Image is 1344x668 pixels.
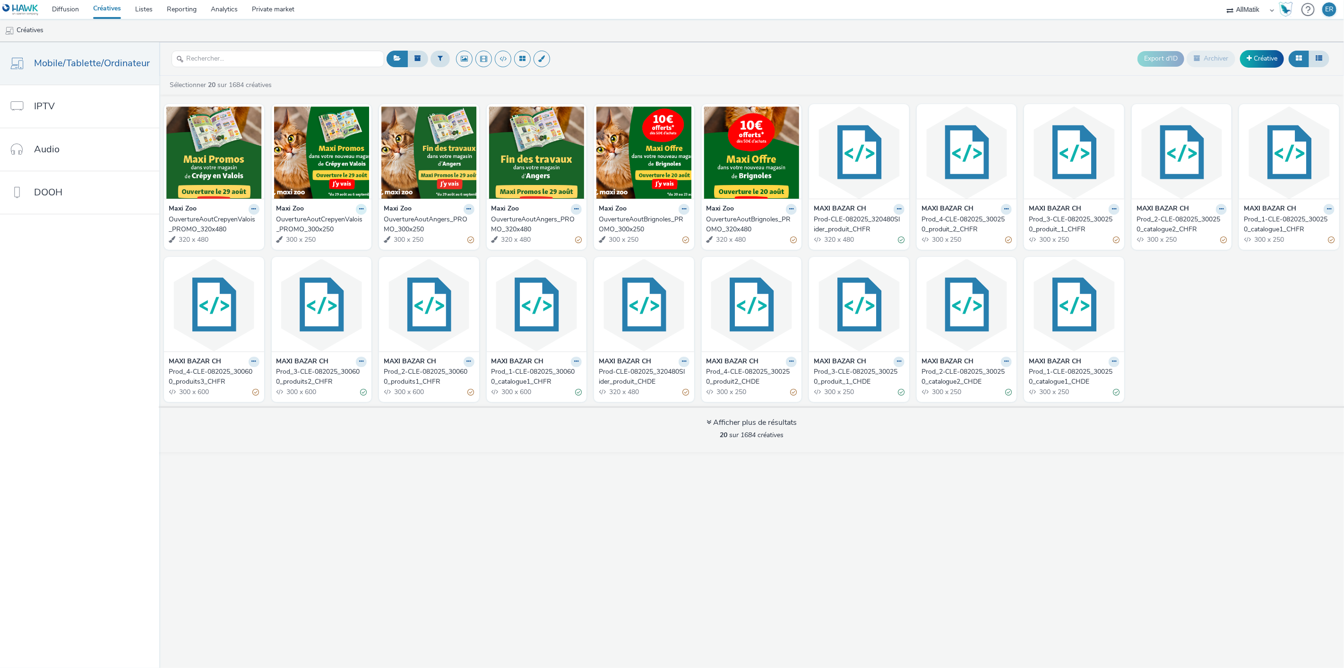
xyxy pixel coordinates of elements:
div: Prod-CLE-082025_320480Slider_produit_CHFR [814,215,901,234]
div: Partiellement valide [253,387,259,397]
a: Prod_2-CLE-082025_300250_catalogue2_CHDE [922,367,1012,387]
div: OuvertureAoutCrepyenValois_PROMO_300x250 [276,215,363,234]
img: Prod_4-CLE-082025_300250_produit2_CHDE visual [704,259,800,352]
img: OuvertureAoutCrepyenValois_PROMO_300x250 visual [274,106,370,199]
div: OuvertureAoutCrepyenValois_PROMO_320x480 [169,215,256,234]
span: 300 x 600 [178,387,209,396]
input: Rechercher... [172,51,384,67]
a: OuvertureAoutBrignoles_PROMO_300x250 [599,215,689,234]
a: Prod-CLE-082025_320480Slider_produit_CHDE [599,367,689,387]
img: Prod_3-CLE-082025_300250_produit_1_CHFR visual [1026,106,1122,199]
div: OuvertureAoutAngers_PROMO_300x250 [384,215,471,234]
img: Prod_1-CLE-082025_300250_catalogue1_CHDE visual [1026,259,1122,352]
a: Hawk Academy [1279,2,1297,17]
strong: Maxi Zoo [706,204,734,215]
div: Prod_4-CLE-082025_300600_produits3_CHFR [169,367,256,387]
div: Partiellement valide [790,235,797,245]
span: 320 x 480 [715,235,746,244]
span: 300 x 600 [393,387,424,396]
strong: Maxi Zoo [599,204,627,215]
strong: 20 [208,80,215,89]
a: Prod_2-CLE-082025_300250_catalogue2_CHFR [1137,215,1227,234]
div: Afficher plus de résultats [706,417,797,428]
img: OuvertureAoutAngers_PROMO_320x480 visual [489,106,585,199]
strong: MAXI BAZAR CH [814,204,866,215]
span: Audio [34,142,60,156]
strong: MAXI BAZAR CH [1029,204,1081,215]
div: Partiellement valide [468,235,474,245]
span: 300 x 250 [1146,235,1177,244]
img: Prod_1-CLE-082025_300250_catalogue1_CHFR visual [1241,106,1337,199]
img: Prod_2-CLE-082025_300250_catalogue2_CHDE visual [919,259,1015,352]
div: Prod_3-CLE-082025_300250_produit_1_CHDE [814,367,901,387]
strong: MAXI BAZAR CH [1029,357,1081,368]
strong: MAXI BAZAR CH [922,357,974,368]
img: mobile [5,26,14,35]
img: OuvertureAoutCrepyenValois_PROMO_320x480 visual [166,106,262,199]
div: Partiellement valide [683,235,689,245]
div: Partiellement valide [790,387,797,397]
strong: Maxi Zoo [169,204,197,215]
div: Partiellement valide [1220,235,1227,245]
div: OuvertureAoutBrignoles_PROMO_300x250 [599,215,686,234]
div: Prod_4-CLE-082025_300250_produit_2_CHFR [922,215,1008,234]
strong: 20 [720,431,727,439]
a: Prod_4-CLE-082025_300250_produit2_CHDE [706,367,797,387]
span: 300 x 250 [608,235,638,244]
strong: MAXI BAZAR CH [814,357,866,368]
img: Prod_2-CLE-082025_300600_produits1_CHFR visual [381,259,477,352]
strong: MAXI BAZAR CH [599,357,651,368]
img: undefined Logo [2,4,39,16]
img: Prod_4-CLE-082025_300600_produits3_CHFR visual [166,259,262,352]
span: 300 x 250 [1038,235,1069,244]
div: Partiellement valide [1113,235,1120,245]
span: 320 x 480 [823,235,854,244]
div: Valide [1005,387,1012,397]
a: Prod_3-CLE-082025_300250_produit_1_CHDE [814,367,905,387]
span: 300 x 250 [393,235,423,244]
img: Prod_3-CLE-082025_300250_produit_1_CHDE visual [811,259,907,352]
strong: Maxi Zoo [384,204,412,215]
a: Prod_4-CLE-082025_300250_produit_2_CHFR [922,215,1012,234]
strong: MAXI BAZAR CH [169,357,221,368]
img: Prod-CLE-082025_320480Slider_produit_CHFR visual [811,106,907,199]
img: Hawk Academy [1279,2,1293,17]
a: OuvertureAoutCrepyenValois_PROMO_320x480 [169,215,259,234]
div: Prod_1-CLE-082025_300250_catalogue1_CHFR [1244,215,1331,234]
a: OuvertureAoutBrignoles_PROMO_320x480 [706,215,797,234]
button: Archiver [1187,51,1235,67]
div: OuvertureAoutAngers_PROMO_320x480 [491,215,578,234]
span: 300 x 250 [1253,235,1284,244]
a: Sélectionner sur 1684 créatives [169,80,276,89]
span: 320 x 480 [500,235,531,244]
a: OuvertureAoutCrepyenValois_PROMO_300x250 [276,215,367,234]
a: Prod_1-CLE-082025_300250_catalogue1_CHFR [1244,215,1335,234]
div: Valide [1113,387,1120,397]
span: sur 1684 créatives [720,431,784,439]
span: 300 x 600 [286,387,317,396]
div: ER [1325,2,1334,17]
span: 320 x 480 [608,387,639,396]
div: Prod_3-CLE-082025_300250_produit_1_CHFR [1029,215,1116,234]
strong: MAXI BAZAR CH [1244,204,1296,215]
a: Prod_2-CLE-082025_300600_produits1_CHFR [384,367,474,387]
div: Prod_2-CLE-082025_300600_produits1_CHFR [384,367,471,387]
a: OuvertureAoutAngers_PROMO_300x250 [384,215,474,234]
div: Partiellement valide [468,387,474,397]
div: Valide [898,235,905,245]
button: Export d'ID [1137,51,1184,66]
div: Prod_2-CLE-082025_300250_catalogue2_CHDE [922,367,1008,387]
span: 300 x 250 [823,387,854,396]
a: Prod_3-CLE-082025_300250_produit_1_CHFR [1029,215,1120,234]
a: OuvertureAoutAngers_PROMO_320x480 [491,215,582,234]
span: IPTV [34,99,55,113]
div: Prod_3-CLE-082025_300600_produits2_CHFR [276,367,363,387]
div: Valide [575,387,582,397]
img: Prod_1-CLE-082025_300600_catalogue1_CHFR visual [489,259,585,352]
div: Partiellement valide [683,387,689,397]
a: Prod_1-CLE-082025_300600_catalogue1_CHFR [491,367,582,387]
a: Prod_3-CLE-082025_300600_produits2_CHFR [276,367,367,387]
div: Prod-CLE-082025_320480Slider_produit_CHDE [599,367,686,387]
strong: MAXI BAZAR CH [922,204,974,215]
